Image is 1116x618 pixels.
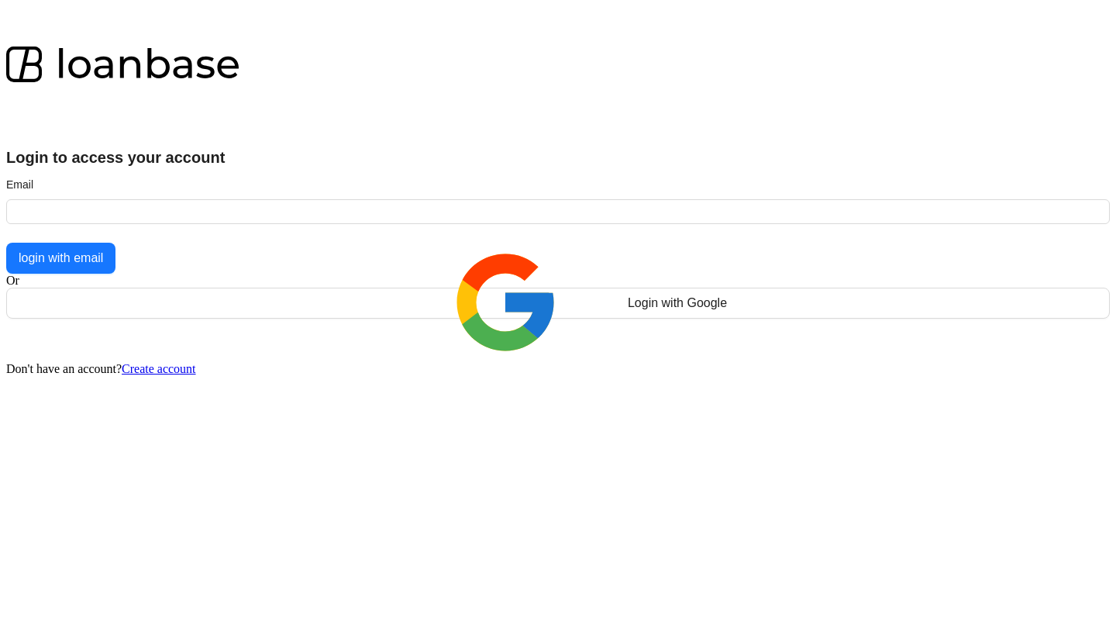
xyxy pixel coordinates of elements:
h4: Login to access your account [6,147,1110,168]
span: Login with Google [628,296,727,310]
div: Don't have an account? [6,362,1110,376]
a: Create account [122,362,196,375]
span: Or [6,274,19,287]
button: Login with Google [6,288,1110,319]
button: login with email [6,243,115,274]
span: login with email [19,251,103,265]
span: Email [6,176,33,193]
